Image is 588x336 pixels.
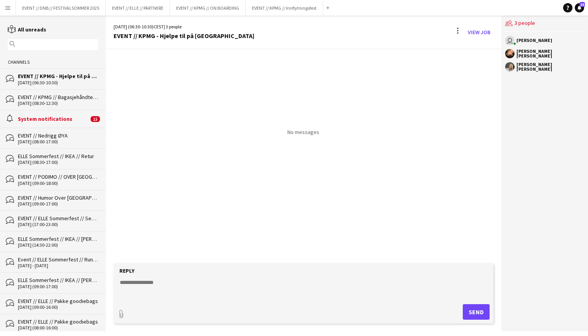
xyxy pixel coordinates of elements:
span: 15 [91,116,100,122]
div: [PERSON_NAME] [516,38,552,43]
button: EVENT // DNB // FESTIVALSOMMER 2025 [16,0,106,16]
div: EVENT // KPMG // Bagasjehåndtering [18,94,98,101]
div: [DATE] (09:00-16:00) [18,305,98,310]
a: 15 [575,3,584,12]
label: Reply [119,267,135,274]
div: [DATE] (06:30-10:30) | 3 people [114,23,254,30]
div: EVENT // ELLE // Pakke goodiebags [18,298,98,305]
p: No messages [287,129,319,136]
div: [DATE] (06:30-10:30) [18,80,98,85]
div: EVENT // ELLE // Pakke goodiebags [18,318,98,325]
div: [DATE] (09:00-18:00) [18,181,98,186]
div: [DATE] (08:00-16:00) [18,325,98,331]
div: [DATE] (08:30-17:00) [18,160,98,165]
div: EVENT // Humor Over [GEOGRAPHIC_DATA] [18,194,98,201]
span: CEST [154,24,164,30]
div: [DATE] (14:30-22:00) [18,242,98,248]
div: EVENT // Nedrigg ØYA [18,132,98,139]
div: [DATE] (09:00-17:00) [18,201,98,207]
button: EVENT // KPMG // Innflytningsfest [246,0,323,16]
div: EVENT // ELLE Sommerfest // Servering Magnum [18,215,98,222]
div: ELLE Sommerfest // IKEA // [PERSON_NAME] [18,277,98,284]
div: EVENT // KPMG - Hjelpe til på [GEOGRAPHIC_DATA] [18,73,98,80]
div: [DATE] (09:00-17:00) [18,284,98,289]
div: [DATE] (08:30-12:30) [18,101,98,106]
div: System notifications [18,115,89,122]
div: [PERSON_NAME] [PERSON_NAME] [516,49,584,58]
div: [DATE] (08:00-17:00) [18,139,98,144]
button: EVENT // KPMG // ON BOARDING [170,0,246,16]
button: EVENT // ELLE // PARTNERE [106,0,170,16]
div: EVENT // KPMG - Hjelpe til på [GEOGRAPHIC_DATA] [114,32,254,39]
div: EVENT // PODIMO // OVER [GEOGRAPHIC_DATA] // [PERSON_NAME] [18,173,98,180]
div: ELLE Sommerfest // IKEA // Retur [18,153,98,160]
span: 15 [579,2,585,7]
div: [PERSON_NAME] [PERSON_NAME] [516,62,584,71]
div: ELLE Sommerfest // IKEA // [PERSON_NAME] [18,235,98,242]
a: View Job [465,26,493,38]
div: 3 people [505,16,584,32]
a: All unreads [8,26,46,33]
div: Event // ELLE Sommerfest // Runner [18,256,98,263]
div: [DATE] - [DATE] [18,263,98,268]
div: [DATE] (17:00-23:00) [18,222,98,227]
button: Send [463,304,490,320]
